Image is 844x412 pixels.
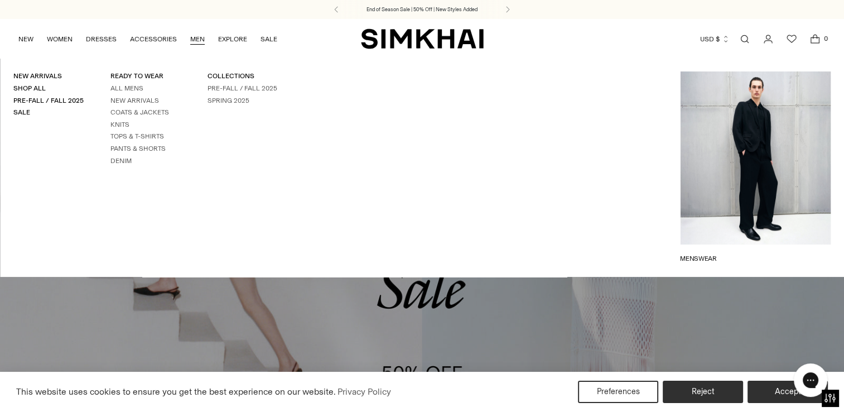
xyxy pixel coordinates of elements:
button: Preferences [578,381,658,403]
a: MEN [190,27,205,51]
a: ACCESSORIES [130,27,177,51]
a: Open search modal [734,28,756,50]
a: Privacy Policy (opens in a new tab) [336,384,393,400]
a: NEW [18,27,33,51]
a: WOMEN [47,27,73,51]
a: Go to the account page [757,28,779,50]
a: Wishlist [780,28,803,50]
a: DRESSES [86,27,117,51]
button: USD $ [700,27,730,51]
span: This website uses cookies to ensure you get the best experience on our website. [16,386,336,397]
button: Reject [663,381,743,403]
a: Open cart modal [804,28,826,50]
a: SALE [261,27,277,51]
button: Accept [747,381,828,403]
a: SIMKHAI [361,28,484,50]
a: EXPLORE [218,27,247,51]
span: 0 [821,33,831,44]
iframe: Gorgias live chat messenger [788,360,833,401]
